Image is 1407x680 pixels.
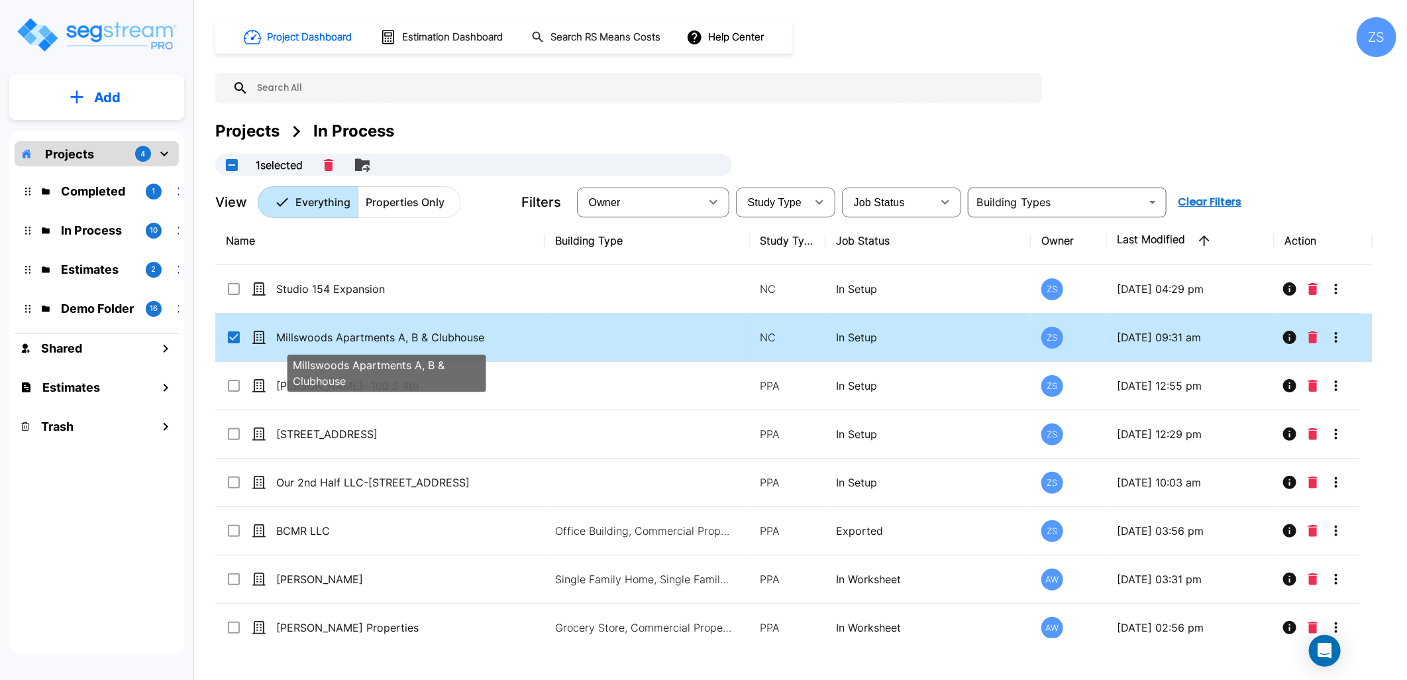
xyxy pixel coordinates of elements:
button: More-Options [1323,324,1349,351]
p: [PERSON_NAME]- 100 S 4th [276,378,497,394]
p: Everything [295,194,350,210]
div: AW [1041,617,1063,639]
button: Info [1277,324,1303,351]
p: [PERSON_NAME] Properties [276,620,497,636]
p: In Setup [836,475,1020,490]
th: Study Type [750,217,826,265]
p: [DATE] 03:31 pm [1118,571,1263,587]
button: Project Dashboard [238,23,359,52]
p: NC [760,329,815,345]
p: Exported [836,523,1020,539]
span: Study Type [748,197,802,208]
div: ZS [1357,17,1396,57]
div: Open Intercom Messenger [1309,635,1341,667]
p: Estimates [61,260,135,278]
button: Delete [1303,421,1323,447]
p: [DATE] 12:55 pm [1118,378,1263,394]
p: [DATE] 10:03 am [1118,475,1263,490]
div: ZS [1041,375,1063,397]
div: In Process [313,119,394,143]
p: 10 [150,225,158,236]
p: In Setup [836,281,1020,297]
div: ZS [1041,424,1063,445]
p: Completed [61,182,135,200]
span: Job Status [854,197,905,208]
button: Delete [1303,469,1323,496]
h1: Shared [41,339,82,357]
h1: Estimates [42,378,100,396]
input: Search All [248,73,1035,103]
p: 2 [152,264,156,275]
p: 1 [152,186,156,197]
p: PPA [760,378,815,394]
p: PPA [760,426,815,442]
p: Millswoods Apartments A, B & Clubhouse [276,329,497,345]
button: More-Options [1323,566,1349,593]
button: Info [1277,566,1303,593]
p: [DATE] 02:56 pm [1118,620,1263,636]
p: Studio 154 Expansion [276,281,497,297]
p: In Setup [836,378,1020,394]
button: More-Options [1323,469,1349,496]
button: Help Center [684,25,769,50]
p: In Worksheet [836,571,1020,587]
div: ZS [1041,327,1063,349]
p: [STREET_ADDRESS] [276,426,497,442]
th: Action [1274,217,1373,265]
div: AW [1041,569,1063,591]
button: Open [1143,193,1162,211]
p: PPA [760,620,815,636]
p: NC [760,281,815,297]
button: More-Options [1323,518,1349,544]
button: Delete [1303,518,1323,544]
div: Select [845,184,932,221]
th: Name [215,217,545,265]
p: In Worksheet [836,620,1020,636]
p: [PERSON_NAME] [276,571,497,587]
button: Delete [1303,614,1323,641]
p: Single Family Home, Single Family Home Site [555,571,734,587]
th: Last Modified [1107,217,1274,265]
h1: Estimation Dashboard [402,30,503,45]
h1: Project Dashboard [267,30,352,45]
div: Select [739,184,806,221]
button: More-Options [1323,372,1349,399]
p: [DATE] 03:56 pm [1118,523,1263,539]
button: Info [1277,614,1303,641]
button: Properties Only [358,186,461,218]
input: Building Types [972,193,1141,211]
p: Our 2nd Half LLC-[STREET_ADDRESS] [276,475,497,490]
div: Projects [215,119,280,143]
h1: Trash [41,418,74,435]
button: Info [1277,372,1303,399]
div: ZS [1041,472,1063,494]
p: Projects [45,145,94,163]
p: PPA [760,475,815,490]
p: View [215,192,247,212]
div: ZS [1041,520,1063,542]
button: Info [1277,518,1303,544]
button: Estimation Dashboard [375,23,510,51]
button: Delete [1303,324,1323,351]
h1: Search RS Means Costs [550,30,660,45]
button: Search RS Means Costs [526,25,668,50]
p: BCMR LLC [276,523,497,539]
div: ZS [1041,278,1063,300]
button: Delete [1303,372,1323,399]
button: More-Options [1323,276,1349,302]
th: Building Type [545,217,750,265]
p: Filters [521,192,561,212]
button: More-Options [1323,614,1349,641]
button: UnSelectAll [219,152,245,178]
div: Select [580,184,700,221]
button: Move [349,152,376,178]
th: Owner [1031,217,1107,265]
p: [DATE] 12:29 pm [1118,426,1263,442]
span: Owner [589,197,621,208]
p: PPA [760,571,815,587]
button: Everything [258,186,358,218]
p: Properties Only [366,194,444,210]
p: 4 [141,148,146,160]
p: Office Building, Commercial Property Site [555,523,734,539]
button: Delete [319,154,339,176]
